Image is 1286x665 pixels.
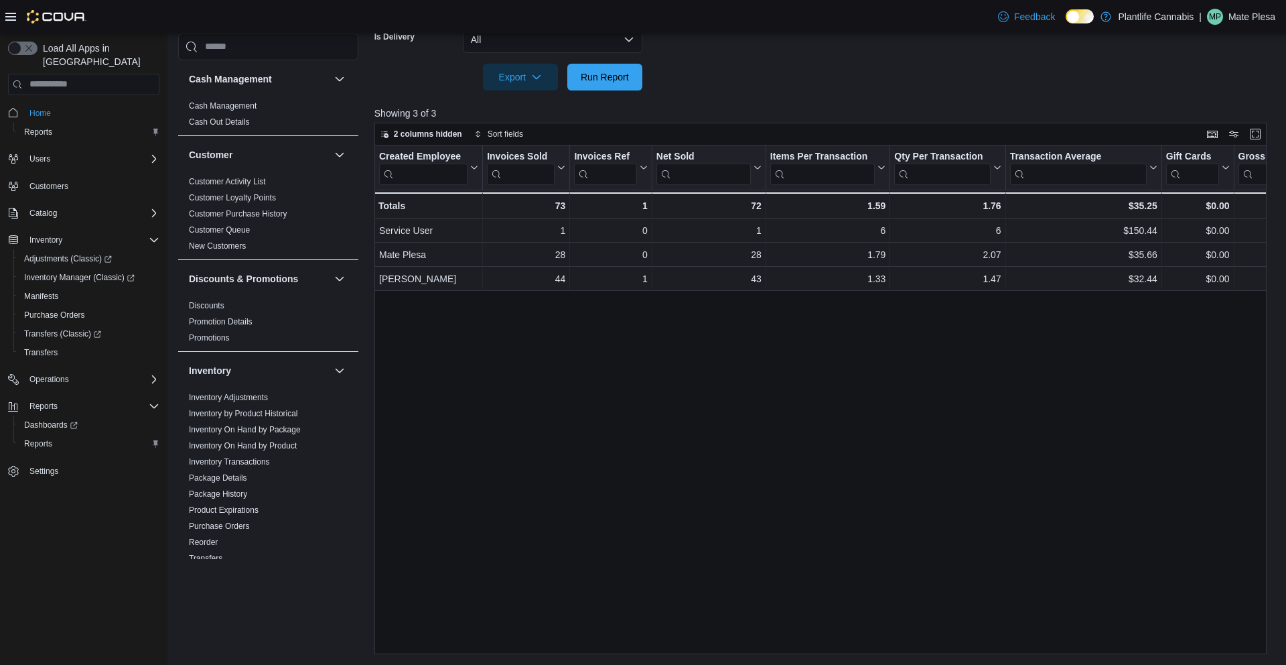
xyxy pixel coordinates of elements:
p: Showing 3 of 3 [374,107,1275,120]
div: Discounts & Promotions [178,298,358,351]
span: Users [24,151,159,167]
span: Manifests [24,291,58,302]
span: Customers [29,181,68,192]
div: Mate Plesa [379,247,478,263]
span: Customer Purchase History [189,208,287,219]
div: 1.79 [770,247,886,263]
div: 6 [894,223,1001,239]
span: Settings [24,463,159,479]
a: Package History [189,489,247,499]
div: Qty Per Transaction [894,150,990,184]
button: Operations [3,370,165,389]
span: Run Report [581,70,629,84]
div: 1 [656,223,762,239]
div: 2.07 [894,247,1001,263]
button: Customer [189,148,329,162]
button: Gift Cards [1166,150,1230,184]
span: Transfers [24,347,58,358]
span: 2 columns hidden [394,129,462,139]
p: Mate Plesa [1228,9,1275,25]
span: Cash Out Details [189,117,250,127]
span: MP [1209,9,1221,25]
span: Feedback [1014,10,1055,23]
div: 0 [574,223,647,239]
div: Items Per Transaction [770,150,875,184]
button: 2 columns hidden [375,126,468,142]
div: 44 [487,271,565,287]
h3: Cash Management [189,72,272,86]
span: Dashboards [19,417,159,433]
div: 1.76 [894,198,1001,214]
button: Export [483,64,558,90]
span: Catalog [29,208,57,219]
div: Invoices Sold [487,150,555,184]
a: Reports [19,436,58,452]
img: Cova [27,10,86,23]
a: Reorder [189,538,218,547]
a: Customer Purchase History [189,209,287,219]
span: Reports [19,436,159,452]
span: Transfers (Classic) [19,326,159,342]
button: Customer [332,147,348,163]
span: Promotion Details [189,316,253,327]
div: Invoices Ref [574,150,636,184]
div: 1 [574,198,647,214]
a: Adjustments (Classic) [13,249,165,268]
span: Reports [29,401,58,412]
a: Manifests [19,288,64,304]
button: Catalog [24,205,62,221]
span: Manifests [19,288,159,304]
div: $0.00 [1166,271,1230,287]
span: Inventory On Hand by Package [189,424,301,435]
span: Users [29,154,50,164]
button: Transaction Average [1009,150,1157,184]
span: Purchase Orders [24,310,85,320]
span: Customers [24,178,159,194]
h3: Customer [189,148,232,162]
div: Created Employee [379,150,468,184]
button: Keyboard shortcuts [1204,126,1220,142]
span: Operations [24,371,159,387]
a: Adjustments (Classic) [19,251,117,267]
span: Home [29,108,51,119]
button: Run Report [567,64,642,90]
a: Inventory Manager (Classic) [13,268,165,287]
div: Customer [178,174,358,259]
div: 1 [574,271,647,287]
button: Discounts & Promotions [189,272,329,286]
div: $0.00 [1166,223,1230,239]
button: All [463,26,642,53]
button: Manifests [13,287,165,306]
a: Purchase Orders [189,522,250,531]
a: Inventory On Hand by Product [189,441,297,450]
div: Inventory [178,389,358,572]
span: Export [491,64,550,90]
button: Items Per Transaction [770,150,886,184]
button: Settings [3,461,165,481]
button: Inventory [24,232,68,248]
a: Dashboards [19,417,83,433]
div: Invoices Sold [487,150,555,163]
span: Dark Mode [1066,23,1066,24]
div: [PERSON_NAME] [379,271,478,287]
div: Created Employee [379,150,468,163]
p: | [1199,9,1202,25]
span: Inventory On Hand by Product [189,440,297,451]
div: $35.25 [1009,198,1157,214]
span: Cash Management [189,101,257,111]
div: Net Sold [656,150,751,184]
div: 0 [574,247,647,263]
button: Inventory [332,363,348,379]
button: Operations [24,371,74,387]
a: Discounts [189,301,224,310]
a: Promotion Details [189,317,253,326]
span: Settings [29,466,58,477]
div: 72 [656,198,762,214]
div: 73 [487,198,565,214]
button: Reports [13,434,165,453]
span: New Customers [189,241,246,251]
span: Inventory [29,235,62,245]
div: Qty Per Transaction [894,150,990,163]
div: 6 [770,223,886,239]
